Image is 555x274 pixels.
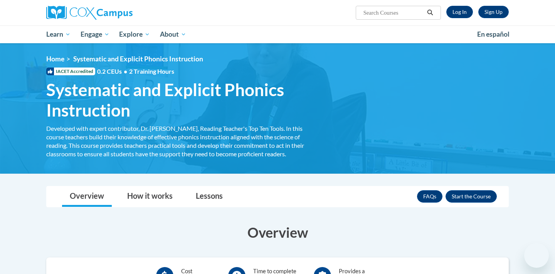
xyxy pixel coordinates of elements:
a: Overview [62,186,112,207]
a: Cox Campus [46,6,193,20]
a: Lessons [188,186,230,207]
span: En español [477,30,510,38]
a: Log In [446,6,473,18]
a: FAQs [417,190,442,203]
a: About [155,25,191,43]
div: Main menu [35,25,520,43]
span: 0.2 CEUs [97,67,174,76]
button: Enroll [446,190,497,203]
iframe: Button to launch messaging window [524,243,549,268]
span: Engage [81,30,109,39]
span: Systematic and Explicit Phonics Instruction [46,79,312,120]
span: • [124,68,127,75]
a: How it works [119,186,180,207]
a: Home [46,55,64,63]
input: Search Courses [363,8,424,17]
a: Explore [114,25,155,43]
div: Developed with expert contributor, Dr. [PERSON_NAME], Reading Teacher's Top Ten Tools. In this co... [46,124,312,158]
h3: Overview [46,223,509,242]
span: Learn [46,30,71,39]
button: Search [424,8,436,17]
a: Register [478,6,509,18]
a: Engage [76,25,114,43]
span: IACET Accredited [46,68,95,75]
span: 2 Training Hours [129,68,174,75]
span: Explore [119,30,150,39]
span: About [160,30,186,39]
a: En español [472,26,515,42]
a: Learn [41,25,76,43]
img: Cox Campus [46,6,133,20]
span: Systematic and Explicit Phonics Instruction [73,55,203,63]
